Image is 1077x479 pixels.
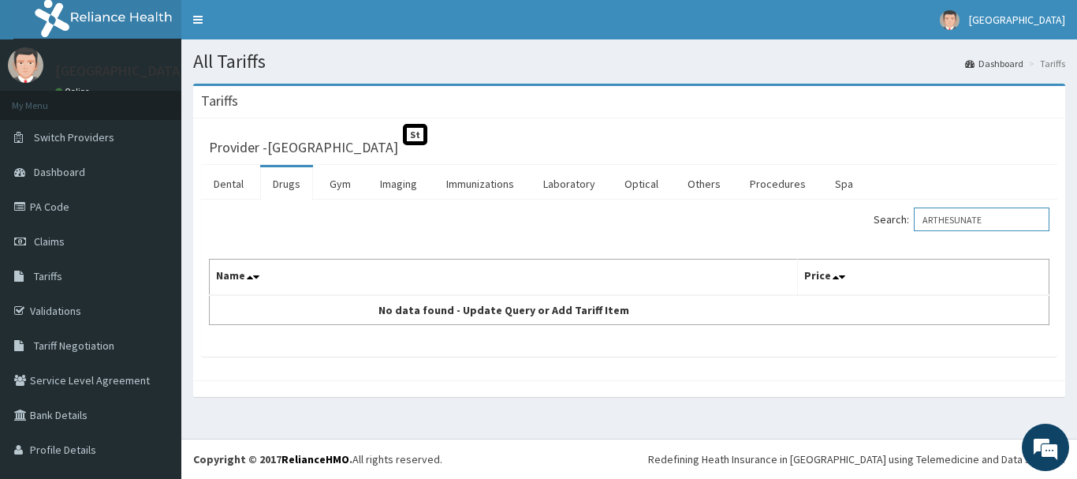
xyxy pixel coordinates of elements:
[260,167,313,200] a: Drugs
[34,165,85,179] span: Dashboard
[1025,57,1065,70] li: Tariffs
[193,452,352,466] strong: Copyright © 2017 .
[281,452,349,466] a: RelianceHMO
[8,315,300,370] textarea: Type your message and hit 'Enter'
[965,57,1023,70] a: Dashboard
[55,86,93,97] a: Online
[874,208,1049,231] label: Search:
[210,260,798,296] th: Name
[259,8,296,46] div: Minimize live chat window
[434,167,527,200] a: Immunizations
[8,47,43,83] img: User Image
[914,208,1049,231] input: Search:
[940,10,960,30] img: User Image
[969,13,1065,27] span: [GEOGRAPHIC_DATA]
[55,64,185,78] p: [GEOGRAPHIC_DATA]
[737,167,818,200] a: Procedures
[612,167,671,200] a: Optical
[317,167,363,200] a: Gym
[201,167,256,200] a: Dental
[34,130,114,144] span: Switch Providers
[675,167,733,200] a: Others
[648,451,1065,467] div: Redefining Heath Insurance in [GEOGRAPHIC_DATA] using Telemedicine and Data Science!
[34,339,114,353] span: Tariff Negotiation
[193,51,1065,72] h1: All Tariffs
[34,269,62,283] span: Tariffs
[181,439,1077,479] footer: All rights reserved.
[822,167,866,200] a: Spa
[367,167,430,200] a: Imaging
[797,260,1049,296] th: Price
[201,94,238,108] h3: Tariffs
[531,167,608,200] a: Laboratory
[34,234,65,249] span: Claims
[403,124,427,145] span: St
[91,140,218,300] span: We're online!
[82,88,265,109] div: Chat with us now
[29,79,64,118] img: d_794563401_company_1708531726252_794563401
[210,295,798,325] td: No data found - Update Query or Add Tariff Item
[209,140,398,155] h3: Provider - [GEOGRAPHIC_DATA]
